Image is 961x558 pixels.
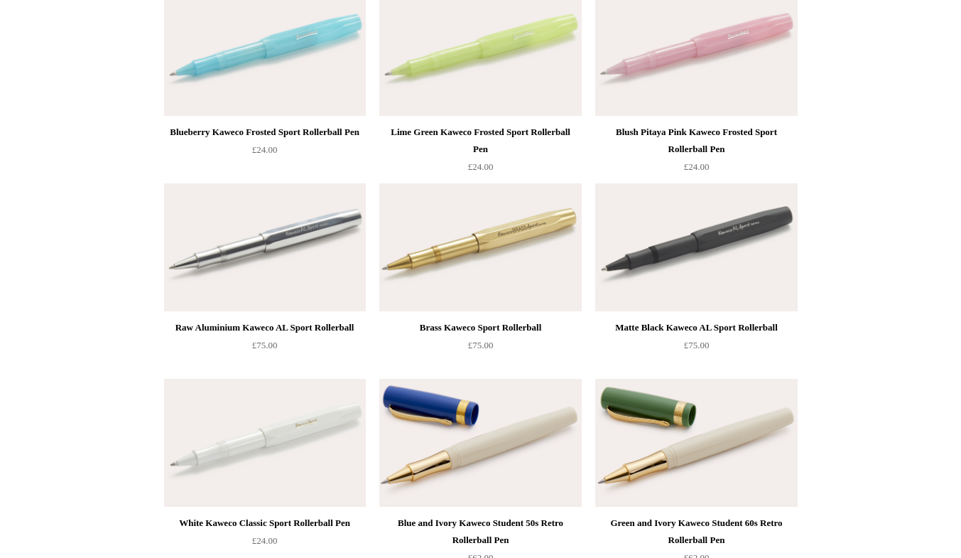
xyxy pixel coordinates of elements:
[595,124,797,182] a: Blush Pitaya Pink Kaweco Frosted Sport Rollerball Pen £24.00
[599,319,793,336] div: Matte Black Kaweco AL Sport Rollerball
[379,379,581,507] img: Blue and Ivory Kaweco Student 50s Retro Rollerball Pen
[252,340,278,350] span: £75.00
[684,340,710,350] span: £75.00
[168,319,362,336] div: Raw Aluminium Kaweco AL Sport Rollerball
[164,379,366,507] a: White Kaweco Classic Sport Rollerball Pen White Kaweco Classic Sport Rollerball Pen
[164,319,366,377] a: Raw Aluminium Kaweco AL Sport Rollerball £75.00
[379,379,581,507] a: Blue and Ivory Kaweco Student 50s Retro Rollerball Pen Blue and Ivory Kaweco Student 50s Retro Ro...
[252,144,278,155] span: £24.00
[595,183,797,311] img: Matte Black Kaweco AL Sport Rollerball
[595,183,797,311] a: Matte Black Kaweco AL Sport Rollerball Matte Black Kaweco AL Sport Rollerball
[595,379,797,507] a: Green and Ivory Kaweco Student 60s Retro Rollerball Pen Green and Ivory Kaweco Student 60s Retro ...
[164,183,366,311] img: Raw Aluminium Kaweco AL Sport Rollerball
[595,319,797,377] a: Matte Black Kaweco AL Sport Rollerball £75.00
[383,124,577,158] div: Lime Green Kaweco Frosted Sport Rollerball Pen
[252,535,278,546] span: £24.00
[379,183,581,311] img: Brass Kaweco Sport Rollerball
[468,161,494,172] span: £24.00
[164,124,366,182] a: Blueberry Kaweco Frosted Sport Rollerball Pen £24.00
[168,515,362,532] div: White Kaweco Classic Sport Rollerball Pen
[599,124,793,158] div: Blush Pitaya Pink Kaweco Frosted Sport Rollerball Pen
[383,515,577,549] div: Blue and Ivory Kaweco Student 50s Retro Rollerball Pen
[164,379,366,507] img: White Kaweco Classic Sport Rollerball Pen
[684,161,710,172] span: £24.00
[595,379,797,507] img: Green and Ivory Kaweco Student 60s Retro Rollerball Pen
[599,515,793,549] div: Green and Ivory Kaweco Student 60s Retro Rollerball Pen
[379,319,581,377] a: Brass Kaweco Sport Rollerball £75.00
[379,183,581,311] a: Brass Kaweco Sport Rollerball Brass Kaweco Sport Rollerball
[164,183,366,311] a: Raw Aluminium Kaweco AL Sport Rollerball Raw Aluminium Kaweco AL Sport Rollerball
[468,340,494,350] span: £75.00
[168,124,362,141] div: Blueberry Kaweco Frosted Sport Rollerball Pen
[379,124,581,182] a: Lime Green Kaweco Frosted Sport Rollerball Pen £24.00
[383,319,577,336] div: Brass Kaweco Sport Rollerball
